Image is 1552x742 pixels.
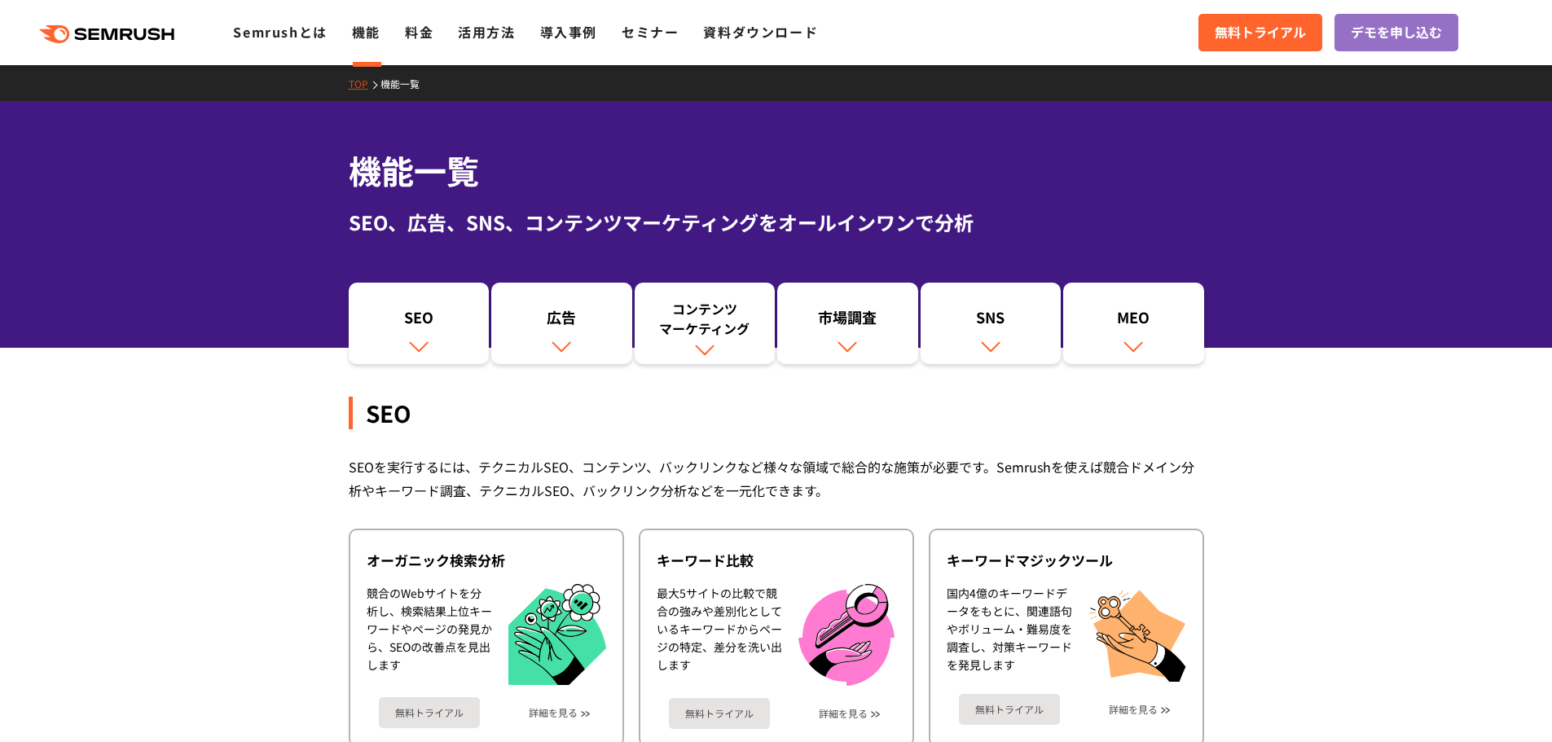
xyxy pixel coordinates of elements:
[357,307,481,335] div: SEO
[352,22,380,42] a: 機能
[1063,283,1204,364] a: MEO
[1071,307,1196,335] div: MEO
[777,283,918,364] a: 市場調査
[947,584,1072,682] div: 国内4億のキーワードデータをもとに、関連語句やボリューム・難易度を調査し、対策キーワードを発見します
[1215,22,1306,43] span: 無料トライアル
[643,299,767,338] div: コンテンツ マーケティング
[458,22,515,42] a: 活用方法
[1198,14,1322,51] a: 無料トライアル
[349,283,490,364] a: SEO
[622,22,679,42] a: セミナー
[1088,584,1186,682] img: キーワードマジックツール
[703,22,818,42] a: 資料ダウンロード
[635,283,776,364] a: コンテンツマーケティング
[798,584,895,686] img: キーワード比較
[947,551,1186,570] div: キーワードマジックツール
[405,22,433,42] a: 料金
[499,307,624,335] div: 広告
[657,584,782,686] div: 最大5サイトの比較で競合の強みや差別化としているキーワードからページの特定、差分を洗い出します
[657,551,896,570] div: キーワード比較
[349,208,1204,237] div: SEO、広告、SNS、コンテンツマーケティングをオールインワンで分析
[540,22,597,42] a: 導入事例
[349,455,1204,503] div: SEOを実行するには、テクニカルSEO、コンテンツ、バックリンクなど様々な領域で総合的な施策が必要です。Semrushを使えば競合ドメイン分析やキーワード調査、テクニカルSEO、バックリンク分析...
[349,77,380,90] a: TOP
[367,551,606,570] div: オーガニック検索分析
[529,707,578,718] a: 詳細を見る
[1334,14,1458,51] a: デモを申し込む
[367,584,492,686] div: 競合のWebサイトを分析し、検索結果上位キーワードやページの発見から、SEOの改善点を見出します
[349,147,1204,195] h1: 機能一覧
[921,283,1062,364] a: SNS
[819,708,868,719] a: 詳細を見る
[669,698,770,729] a: 無料トライアル
[379,697,480,728] a: 無料トライアル
[491,283,632,364] a: 広告
[380,77,432,90] a: 機能一覧
[1351,22,1442,43] span: デモを申し込む
[508,584,606,686] img: オーガニック検索分析
[233,22,327,42] a: Semrushとは
[349,397,1204,429] div: SEO
[929,307,1053,335] div: SNS
[785,307,910,335] div: 市場調査
[1109,704,1158,715] a: 詳細を見る
[959,694,1060,725] a: 無料トライアル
